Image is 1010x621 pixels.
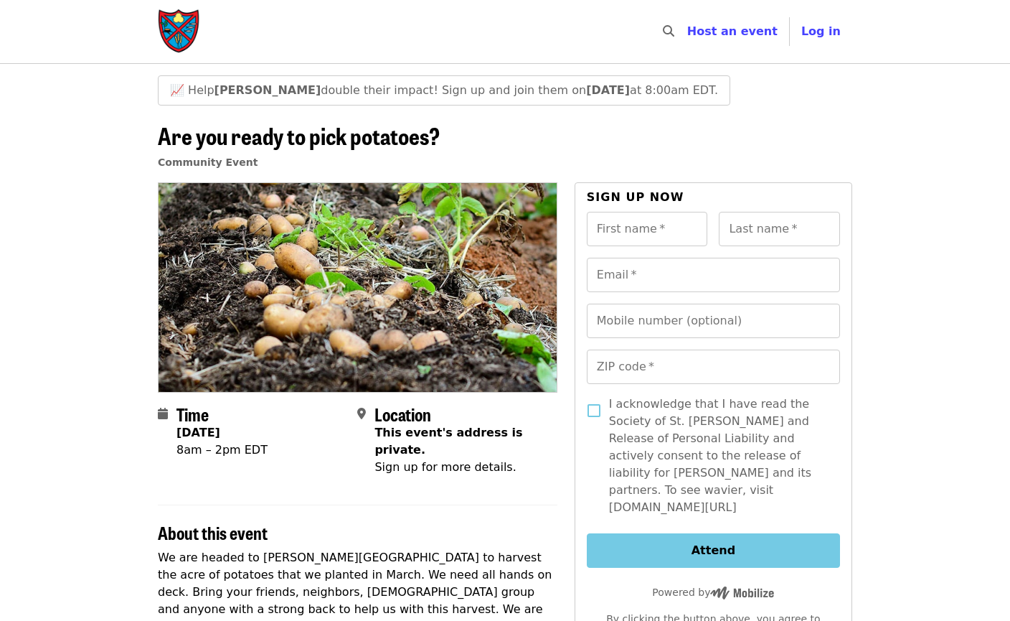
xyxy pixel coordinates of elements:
i: map-marker-alt icon [357,407,366,421]
span: I acknowledge that I have read the Society of St. [PERSON_NAME] and Release of Personal Liability... [609,396,829,516]
img: Society of St. Andrew - Home [158,9,201,55]
img: Powered by Mobilize [710,587,774,599]
img: Are you ready to pick potatoes? organized by Society of St. Andrew [159,183,557,391]
strong: [DATE] [176,426,220,439]
input: Email [587,258,840,292]
span: Help double their impact! Sign up and join them on at 8:00am EDT. [188,83,718,97]
strong: [DATE] [586,83,630,97]
span: About this event [158,520,268,545]
strong: [PERSON_NAME] [214,83,321,97]
span: Powered by [652,587,774,598]
input: First name [587,212,708,246]
input: Last name [719,212,840,246]
i: calendar icon [158,407,168,421]
span: Sign up now [587,190,684,204]
a: Host an event [687,24,778,38]
span: Sign up for more details. [374,460,516,474]
button: Log in [790,17,852,46]
span: Log in [801,24,841,38]
input: Mobile number (optional) [587,304,840,338]
input: Search [683,14,694,49]
span: This event's address is private. [374,426,522,457]
a: Community Event [158,157,258,168]
button: Attend [587,533,840,568]
input: ZIP code [587,350,840,384]
div: 8am – 2pm EDT [176,442,268,459]
span: Are you ready to pick potatoes? [158,118,440,152]
span: growth emoji [170,83,184,97]
span: Location [374,401,431,426]
i: search icon [663,24,674,38]
span: Time [176,401,209,426]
